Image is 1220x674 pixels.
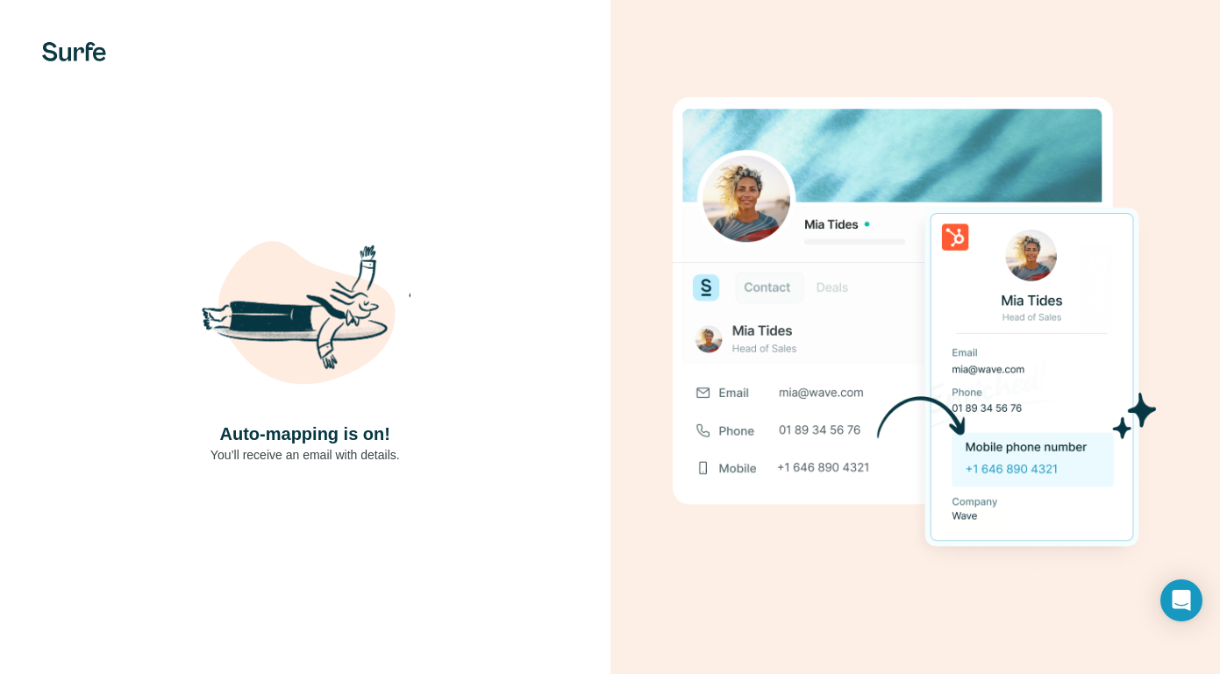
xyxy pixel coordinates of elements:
img: Surfe's logo [42,42,106,61]
img: Download Success [673,97,1157,577]
div: Open Intercom Messenger [1160,579,1202,621]
p: You’ll receive an email with details. [210,446,400,464]
h4: Auto-mapping is on! [220,422,390,446]
img: Shaka Illustration [200,211,410,422]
